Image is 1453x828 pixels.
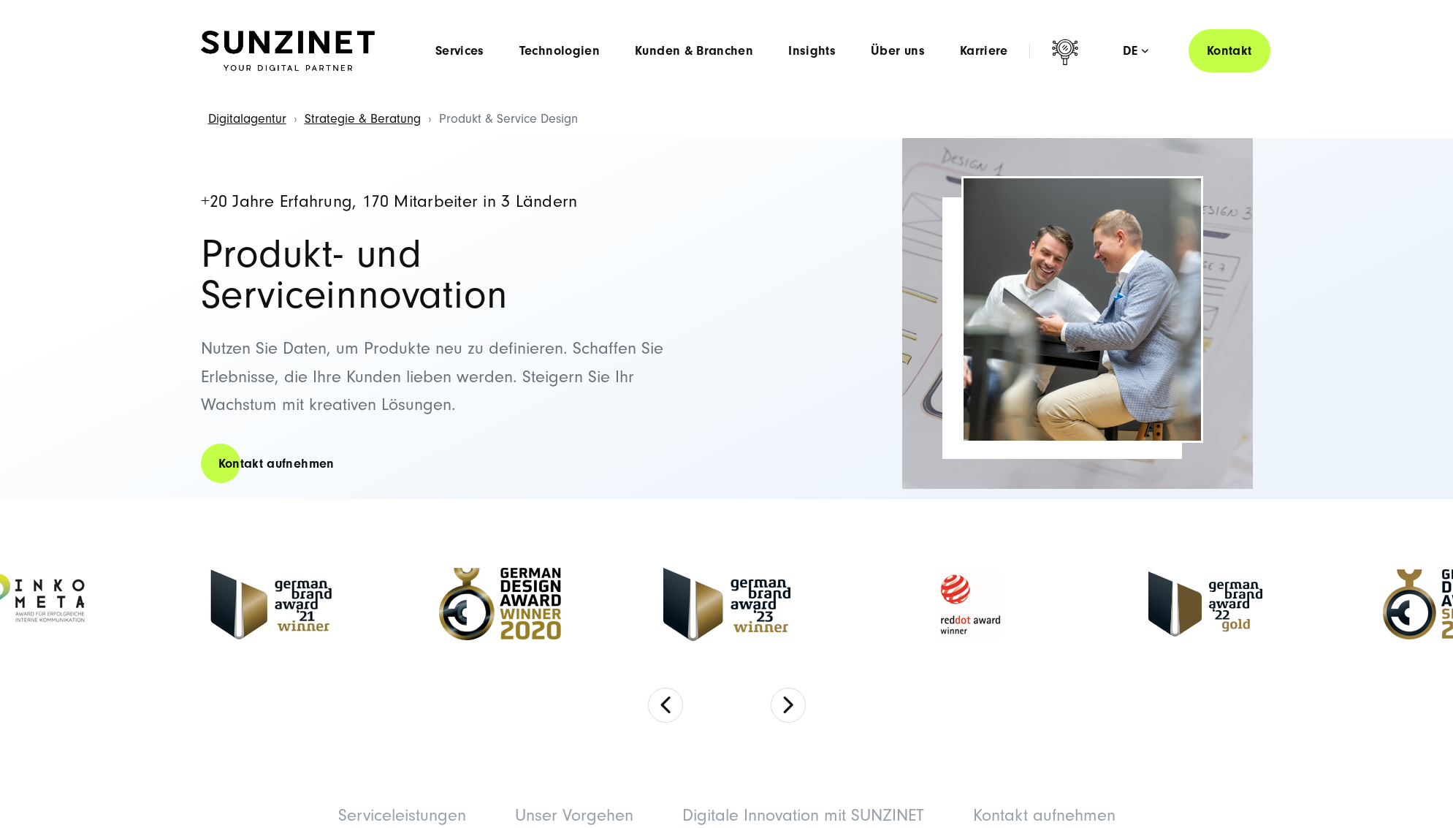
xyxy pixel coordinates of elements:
span: Produkt & Service Design [439,111,578,126]
a: Kontakt aufnehmen [201,443,352,485]
img: German Design Award Winner 2020 - Full Service Digitalagentur SUNZINET [439,568,561,640]
a: Digitalagentur [208,111,286,126]
img: German Brand Award 2021 Winner - Full Service Digitalagentur SUNZINET [205,561,337,648]
a: Strategie & Beratung [305,111,421,126]
button: Previous [648,688,683,723]
a: Insights [788,44,836,58]
a: Kunden & Branchen [635,44,753,58]
button: Next [771,688,806,723]
a: Serviceleistungen [338,805,466,825]
h1: Produkt- und Serviceinnovation [201,234,712,316]
img: German Brand Award 2023 Winner - Full Service digital agentur SUNZINET [663,568,790,641]
img: SUNZINET Full Service Digital Agentur [201,31,375,72]
a: Kontakt [1189,29,1270,72]
h4: +20 Jahre Erfahrung, 170 Mitarbeiter in 3 Ländern [201,193,712,211]
img: Produkt- und Serviceinnovation Header | Zwei Männer schauen gut gelaunt auf einen Laptop [964,178,1201,441]
a: Unser Vorgehen [515,805,633,825]
a: Digitale Innovation mit SUNZINET [682,805,924,825]
div: de [1123,44,1148,58]
a: Kontakt aufnehmen [973,805,1116,825]
img: German Brand Award 2022 Gold Winner - Full Service Digitalagentur SUNZINET [1148,571,1262,637]
a: Über uns [871,44,925,58]
a: Services [435,44,484,58]
img: Full-Service Digitalagentur SUNZINET - User Experience Design_2 [902,138,1253,489]
a: Technologien [519,44,600,58]
img: Reddot Award Winner - Full Service Digitalagentur SUNZINET [893,561,1046,648]
span: Nutzen Sie Daten, um Produkte neu zu definieren. Schaffen Sie Erlebnisse, die Ihre Kunden lieben ... [201,338,663,414]
a: Karriere [960,44,1008,58]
